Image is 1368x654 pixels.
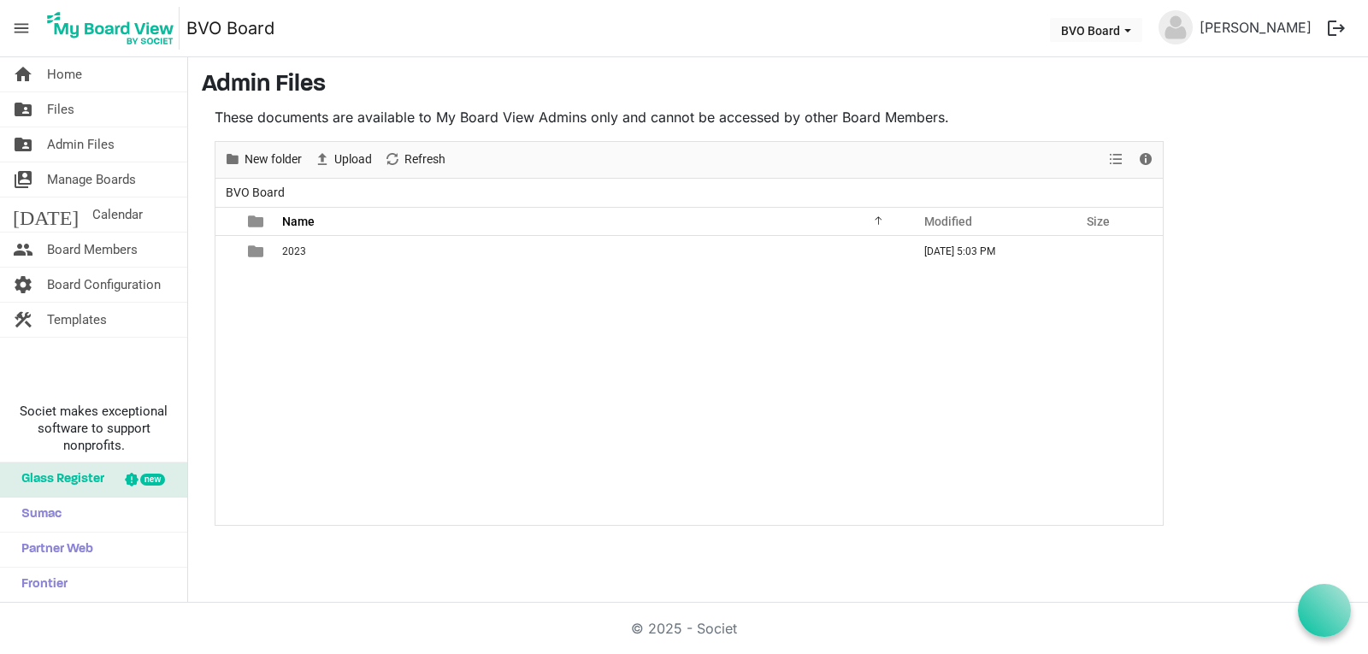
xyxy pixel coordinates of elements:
[13,127,33,162] span: folder_shared
[140,474,165,486] div: new
[47,92,74,127] span: Files
[13,162,33,197] span: switch_account
[1102,142,1131,178] div: View
[13,303,33,337] span: construction
[92,197,143,232] span: Calendar
[13,233,33,267] span: people
[186,11,274,45] a: BVO Board
[308,142,378,178] div: Upload
[222,182,288,203] span: BVO Board
[13,57,33,91] span: home
[221,149,305,170] button: New folder
[13,568,68,602] span: Frontier
[906,236,1069,267] td: August 21, 2023 5:03 PM column header Modified
[243,149,304,170] span: New folder
[1159,10,1193,44] img: no-profile-picture.svg
[1131,142,1160,178] div: Details
[1106,149,1126,170] button: View dropdownbutton
[47,303,107,337] span: Templates
[47,162,136,197] span: Manage Boards
[403,149,447,170] span: Refresh
[333,149,374,170] span: Upload
[215,236,238,267] td: checkbox
[13,197,79,232] span: [DATE]
[1069,236,1163,267] td: is template cell column header Size
[8,403,180,454] span: Societ makes exceptional software to support nonprofits.
[238,236,277,267] td: is template cell column header type
[13,533,93,567] span: Partner Web
[13,268,33,302] span: settings
[47,268,161,302] span: Board Configuration
[13,92,33,127] span: folder_shared
[215,107,1164,127] p: These documents are available to My Board View Admins only and cannot be accessed by other Board ...
[378,142,451,178] div: Refresh
[42,7,186,50] a: My Board View Logo
[282,245,306,257] span: 2023
[42,7,180,50] img: My Board View Logo
[202,71,1354,100] h3: Admin Files
[1318,10,1354,46] button: logout
[218,142,308,178] div: New folder
[282,215,315,228] span: Name
[381,149,449,170] button: Refresh
[47,233,138,267] span: Board Members
[277,236,906,267] td: 2023 is template cell column header Name
[1087,215,1110,228] span: Size
[924,215,972,228] span: Modified
[1193,10,1318,44] a: [PERSON_NAME]
[13,498,62,532] span: Sumac
[47,57,82,91] span: Home
[47,127,115,162] span: Admin Files
[5,12,38,44] span: menu
[1050,18,1142,42] button: BVO Board dropdownbutton
[631,620,737,637] a: © 2025 - Societ
[311,149,375,170] button: Upload
[1135,149,1158,170] button: Details
[13,463,104,497] span: Glass Register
